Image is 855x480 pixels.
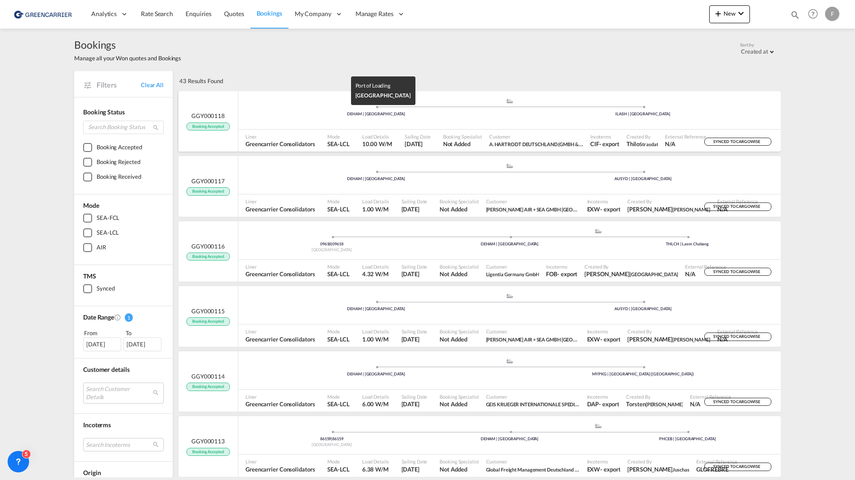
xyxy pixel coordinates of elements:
[402,465,427,473] span: 20 Sep 2025
[362,458,389,465] span: Load Details
[546,270,577,278] span: FOB export
[327,328,349,335] span: Mode
[362,140,392,147] span: 10.00 W/M
[257,9,282,17] span: Bookings
[402,205,427,213] span: 29 Sep 2025
[504,164,515,168] md-icon: assets/icons/custom/ship-fill.svg
[690,393,731,400] span: External Reference
[627,335,710,343] span: Myra Kraushaar
[245,198,315,205] span: Liner
[673,206,710,212] span: [PERSON_NAME]
[402,263,427,270] span: Sailing Date
[489,140,596,147] span: A. HARTRODT DEUTSCHLAND (GMBH & CO) KG
[486,270,539,278] span: Ligentia Germany GmbH
[590,140,599,148] div: CIF
[83,228,164,237] md-checkbox: SEA-LCL
[191,112,225,120] span: GGY000118
[243,306,510,312] div: DEHAM | [GEOGRAPHIC_DATA]
[327,133,349,140] span: Mode
[440,400,478,408] span: Not Added
[805,6,825,22] div: Help
[584,263,678,270] span: Created By
[362,133,392,140] span: Load Details
[91,9,117,18] span: Analytics
[639,141,658,147] span: Strasdat
[83,421,111,429] span: Incoterms
[627,465,689,473] span: Heino Juschas
[191,242,225,250] span: GGY000116
[440,205,478,213] span: Not Added
[590,140,619,148] span: CIF export
[245,335,315,343] span: Greencarrier Consolidators
[83,284,164,293] md-checkbox: Synced
[713,204,762,212] span: SYNCED TO CARGOWISE
[690,400,731,408] span: N/A
[402,335,427,343] span: 28 Sep 2025
[327,205,349,213] span: SEA-LCL
[245,133,315,140] span: Liner
[362,270,389,278] span: 4.32 W/M
[402,400,427,408] span: 18 Sep 2025
[440,465,478,473] span: Not Added
[440,393,478,400] span: Booking Specialist
[704,333,771,341] div: SYNCED TO CARGOWISE
[713,334,762,342] span: SYNCED TO CARGOWISE
[489,140,583,148] span: A. HARTRODT DEUTSCHLAND (GMBH & CO) KG
[327,458,349,465] span: Mode
[97,214,119,223] div: SEA-FCL
[83,468,164,477] div: Origin
[696,465,737,473] span: GLOFREBRE
[356,91,411,101] div: [GEOGRAPHIC_DATA]
[486,328,580,335] span: Customer
[704,463,771,471] div: SYNCED TO CARGOWISE
[327,465,349,473] span: SEA-LCL
[97,80,141,90] span: Filters
[243,442,421,448] div: [GEOGRAPHIC_DATA]
[356,9,394,18] span: Manage Rates
[587,335,601,343] div: EXW
[486,198,580,205] span: Customer
[627,328,710,335] span: Created By
[790,10,800,23] div: icon-magnify
[825,7,839,21] div: F
[587,400,619,408] span: DAP export
[97,143,142,152] div: Booking Accepted
[402,328,427,335] span: Sailing Date
[83,272,96,280] span: TMS
[443,133,482,140] span: Booking Specialist
[178,286,781,347] div: GGY000115 Booking Accepted assets/icons/custom/ship-fill.svgassets/icons/custom/roll-o-plane.svgP...
[599,140,619,148] div: - export
[243,111,510,117] div: DEHAM | [GEOGRAPHIC_DATA]
[123,337,161,351] div: [DATE]
[486,206,610,213] span: [PERSON_NAME] AIR + SEA GMBH [GEOGRAPHIC_DATA]
[704,398,771,406] div: SYNCED TO CARGOWISE
[740,42,754,48] span: Sort by
[626,400,683,408] span: Torsten Sommer
[97,228,119,237] div: SEA-LCL
[186,448,229,456] span: Booking Accepted
[13,4,74,24] img: 1378a7308afe11ef83610d9e779c6b34.png
[646,401,683,407] span: [PERSON_NAME]
[320,241,332,246] span: 09618
[245,140,315,148] span: Greencarrier Consolidators
[83,469,101,476] span: Origin
[186,10,212,17] span: Enquiries
[141,81,164,89] a: Clear All
[245,328,315,335] span: Liner
[627,458,689,465] span: Created By
[362,466,389,473] span: 6.38 W/M
[362,328,389,335] span: Load Details
[97,173,141,181] div: Booking Received
[626,133,658,140] span: Created By
[587,328,621,335] span: Incoterms
[630,271,678,277] span: [GEOGRAPHIC_DATA]
[362,263,389,270] span: Load Details
[440,328,478,335] span: Booking Specialist
[245,270,315,278] span: Greencarrier Consolidators
[673,467,689,472] span: Juschas
[356,81,411,91] div: Port of Loading
[598,436,776,442] div: PHCEB | [GEOGRAPHIC_DATA]
[402,270,427,278] span: 21 Sep 2025
[713,464,762,472] span: SYNCED TO CARGOWISE
[510,371,777,377] div: MYPKG | [GEOGRAPHIC_DATA] ([GEOGRAPHIC_DATA])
